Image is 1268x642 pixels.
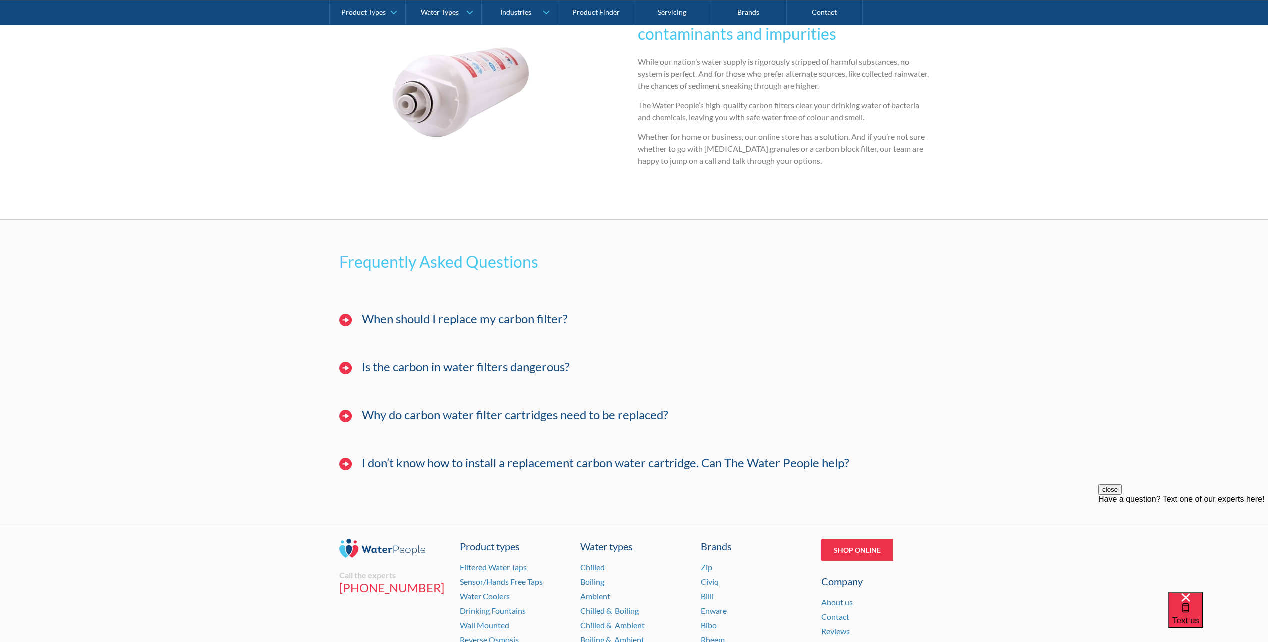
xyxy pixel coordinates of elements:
a: Wall Mounted [460,620,509,630]
iframe: podium webchat widget prompt [1098,484,1268,604]
a: About us [821,597,853,607]
a: Zip [701,562,712,572]
a: Shop Online [821,539,893,561]
a: Ambient [580,591,610,601]
a: Bibo [701,620,717,630]
h3: Why do carbon water filter cartridges need to be replaced? [362,408,668,422]
p: The Water People’s high-quality carbon filters clear your drinking water of bacteria and chemical... [638,99,929,123]
a: Chilled & Ambient [580,620,645,630]
h3: I don’t know how to install a replacement carbon water cartridge. Can The Water People help? [362,456,849,470]
div: Water Types [421,8,459,16]
a: Contact [821,612,849,621]
p: Whether for home or business, our online store has a solution. And if you’re not sure whether to ... [638,131,929,167]
a: Civiq [701,577,719,586]
div: Industries [500,8,531,16]
a: Chilled & Boiling [580,606,639,615]
a: Chilled [580,562,605,572]
a: Boiling [580,577,604,586]
a: Enware [701,606,727,615]
h2: Frequently Asked Questions [339,250,929,274]
div: Call the experts [339,570,447,580]
h3: Is the carbon in water filters dangerous? [362,360,570,374]
div: Company [821,574,929,589]
a: Water Coolers [460,591,510,601]
div: Product Types [341,8,386,16]
a: Filtered Water Taps [460,562,527,572]
a: [PHONE_NUMBER] [339,580,447,595]
p: While our nation’s water supply is rigorously stripped of harmful substances, no system is perfec... [638,56,929,92]
div: Brands [701,539,809,554]
iframe: podium webchat widget bubble [1168,592,1268,642]
a: Product types [460,539,568,554]
a: Water types [580,539,688,554]
a: Billi [701,591,714,601]
a: Reviews [821,626,850,636]
img: Carbon [339,1,580,161]
a: Drinking Fountains [460,606,526,615]
h3: When should I replace my carbon filter? [362,312,568,326]
a: Sensor/Hands Free Taps [460,577,543,586]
